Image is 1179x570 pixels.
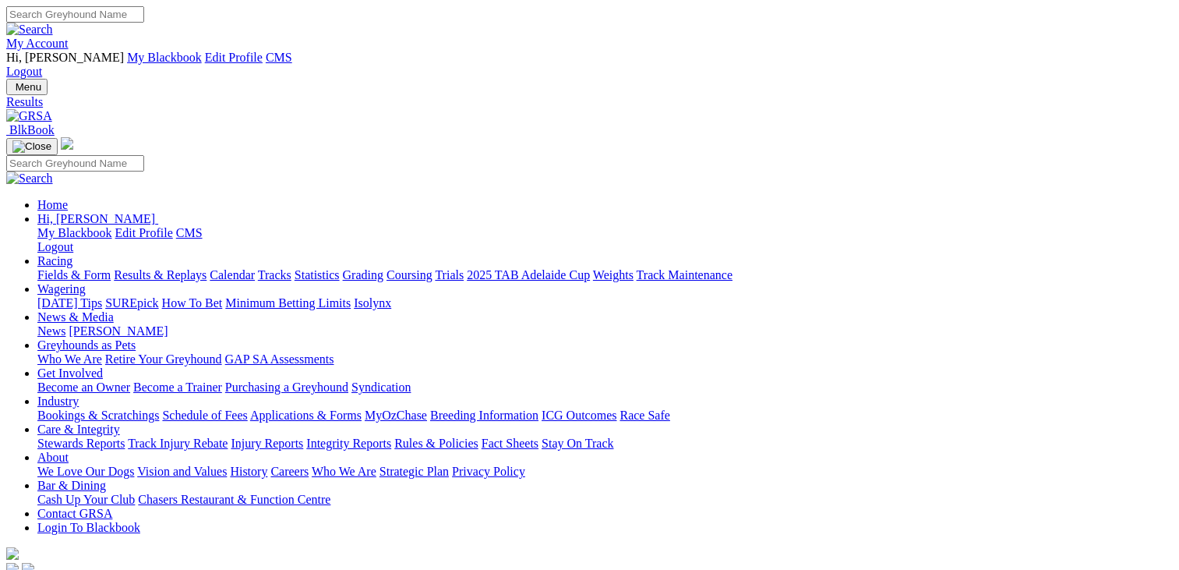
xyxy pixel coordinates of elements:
[37,395,79,408] a: Industry
[258,268,291,281] a: Tracks
[16,81,41,93] span: Menu
[225,381,348,394] a: Purchasing a Greyhound
[37,451,69,464] a: About
[351,381,411,394] a: Syndication
[37,493,135,506] a: Cash Up Your Club
[105,296,158,310] a: SUREpick
[114,268,207,281] a: Results & Replays
[37,465,1173,479] div: About
[205,51,263,64] a: Edit Profile
[138,493,330,506] a: Chasers Restaurant & Function Centre
[37,324,1173,338] div: News & Media
[230,465,267,478] a: History
[306,437,391,450] a: Integrity Reports
[137,465,227,478] a: Vision and Values
[430,409,538,422] a: Breeding Information
[210,268,255,281] a: Calendar
[37,381,130,394] a: Become an Owner
[343,268,383,281] a: Grading
[37,254,72,267] a: Racing
[225,296,351,310] a: Minimum Betting Limits
[394,437,478,450] a: Rules & Policies
[127,51,202,64] a: My Blackbook
[6,37,69,50] a: My Account
[435,268,464,281] a: Trials
[37,352,102,366] a: Who We Are
[37,493,1173,507] div: Bar & Dining
[37,437,125,450] a: Stewards Reports
[482,437,538,450] a: Fact Sheets
[37,366,103,380] a: Get Involved
[37,240,73,253] a: Logout
[37,212,158,225] a: Hi, [PERSON_NAME]
[467,268,590,281] a: 2025 TAB Adelaide Cup
[176,226,203,239] a: CMS
[6,155,144,172] input: Search
[6,547,19,560] img: logo-grsa-white.png
[379,465,449,478] a: Strategic Plan
[9,123,55,136] span: BlkBook
[231,437,303,450] a: Injury Reports
[250,409,362,422] a: Applications & Forms
[105,352,222,366] a: Retire Your Greyhound
[37,479,106,492] a: Bar & Dining
[593,268,634,281] a: Weights
[162,409,247,422] a: Schedule of Fees
[542,409,616,422] a: ICG Outcomes
[6,23,53,37] img: Search
[620,409,669,422] a: Race Safe
[37,226,1173,254] div: Hi, [PERSON_NAME]
[115,226,173,239] a: Edit Profile
[6,79,48,95] button: Toggle navigation
[37,507,112,520] a: Contact GRSA
[37,198,68,211] a: Home
[128,437,228,450] a: Track Injury Rebate
[69,324,168,338] a: [PERSON_NAME]
[37,296,1173,310] div: Wagering
[452,465,525,478] a: Privacy Policy
[37,282,86,296] a: Wagering
[162,296,223,310] a: How To Bet
[6,95,1173,109] a: Results
[37,338,136,352] a: Greyhounds as Pets
[37,212,155,225] span: Hi, [PERSON_NAME]
[37,268,1173,282] div: Racing
[6,109,52,123] img: GRSA
[37,521,140,534] a: Login To Blackbook
[266,51,292,64] a: CMS
[37,409,159,422] a: Bookings & Scratchings
[6,172,53,186] img: Search
[37,437,1173,451] div: Care & Integrity
[37,381,1173,395] div: Get Involved
[37,268,111,281] a: Fields & Form
[6,65,42,78] a: Logout
[354,296,391,310] a: Isolynx
[133,381,222,394] a: Become a Trainer
[6,138,58,155] button: Toggle navigation
[61,137,73,150] img: logo-grsa-white.png
[542,437,613,450] a: Stay On Track
[6,6,144,23] input: Search
[6,51,124,64] span: Hi, [PERSON_NAME]
[312,465,376,478] a: Who We Are
[37,423,120,436] a: Care & Integrity
[37,226,112,239] a: My Blackbook
[37,324,65,338] a: News
[225,352,334,366] a: GAP SA Assessments
[637,268,732,281] a: Track Maintenance
[365,409,427,422] a: MyOzChase
[387,268,432,281] a: Coursing
[37,352,1173,366] div: Greyhounds as Pets
[37,296,102,310] a: [DATE] Tips
[37,465,134,478] a: We Love Our Dogs
[37,310,114,324] a: News & Media
[6,123,55,136] a: BlkBook
[270,465,309,478] a: Careers
[12,140,51,153] img: Close
[6,51,1173,79] div: My Account
[295,268,340,281] a: Statistics
[37,409,1173,423] div: Industry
